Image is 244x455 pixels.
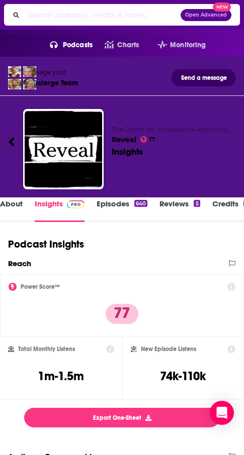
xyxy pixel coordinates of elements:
[25,79,78,87] div: Concierge Team
[24,408,220,427] button: Export One-Sheet
[25,110,102,188] img: Reveal
[21,283,60,290] h2: Power Score™
[35,199,85,222] a: InsightsPodchaser Pro
[181,9,231,21] button: Open AdvancedNew
[170,38,206,52] span: Monitoring
[23,79,36,89] img: Barbara Profile
[112,146,143,157] div: Insights
[38,369,84,384] h3: 1m-1.5m
[149,138,155,142] span: 77
[106,304,138,324] p: 77
[160,369,206,384] h3: 74k-110k
[18,346,75,353] h2: Total Monthly Listens
[97,199,147,222] a: Episodes640
[8,238,84,251] h1: Podcast Insights
[194,200,200,207] div: 5
[4,4,240,26] div: Search podcasts, credits, & more...
[38,37,93,53] button: open menu
[8,259,31,268] h2: Reach
[159,199,200,222] a: Reviews5
[93,37,139,53] a: Charts
[185,13,227,18] span: Open Advanced
[63,38,93,52] span: Podcasts
[117,38,139,52] span: Charts
[23,66,36,77] img: Jules Profile
[8,79,21,89] img: Jon Profile
[112,126,236,144] h2: Reveal
[172,69,236,86] button: Send a message
[210,401,234,425] div: Open Intercom Messenger
[141,346,196,353] h2: New Episode Listens
[25,68,78,76] div: Message your
[67,200,85,208] img: Podchaser Pro
[24,7,181,23] input: Search podcasts, credits, & more...
[8,66,21,77] img: Sydney Profile
[145,37,206,53] button: open menu
[213,3,231,12] span: New
[134,200,147,207] div: 640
